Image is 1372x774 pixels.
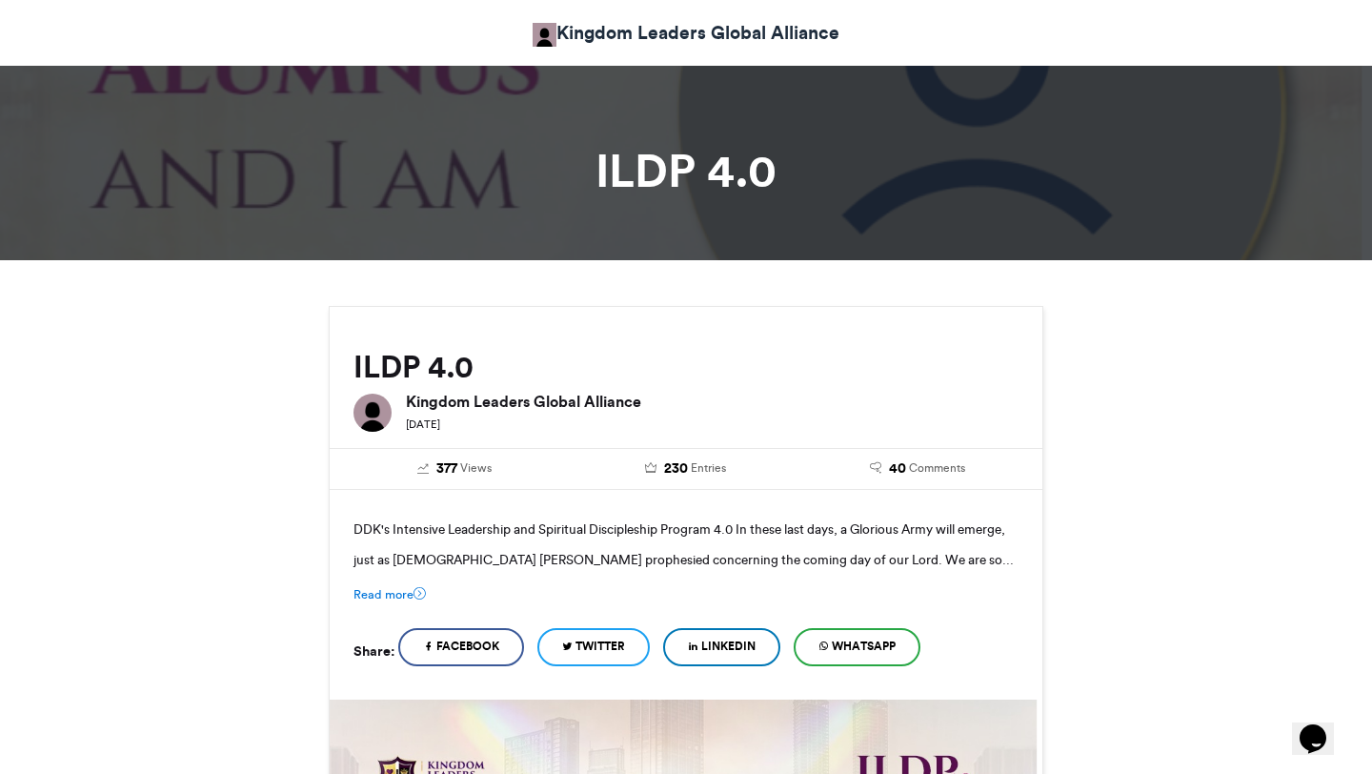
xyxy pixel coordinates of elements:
a: 377 Views [353,458,556,479]
span: 230 [664,458,688,479]
small: [DATE] [406,418,440,431]
span: 40 [889,458,906,479]
span: 377 [436,458,457,479]
iframe: chat widget [1292,698,1353,755]
a: Read more [353,585,426,603]
img: Kingdom Leaders Global Alliance [533,23,556,47]
a: Facebook [398,628,524,666]
span: Facebook [436,638,499,655]
img: Kingdom Leaders Global Alliance [353,394,392,432]
a: 40 Comments [816,458,1019,479]
p: DDK's Intensive Leadership and Spiritual Discipleship Program 4.0 In these last days, a Glorious ... [353,514,1019,575]
span: Comments [909,459,965,477]
span: Twitter [575,638,625,655]
h2: ILDP 4.0 [353,350,1019,384]
h6: Kingdom Leaders Global Alliance [406,394,1019,409]
h1: ILDP 4.0 [157,148,1215,193]
a: 230 Entries [585,458,788,479]
span: Entries [691,459,726,477]
span: LinkedIn [701,638,756,655]
span: WhatsApp [832,638,896,655]
h5: Share: [353,639,394,663]
a: Twitter [537,628,650,666]
a: Kingdom Leaders Global Alliance [533,19,839,47]
span: Views [460,459,492,477]
a: LinkedIn [663,628,780,666]
a: WhatsApp [794,628,920,666]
